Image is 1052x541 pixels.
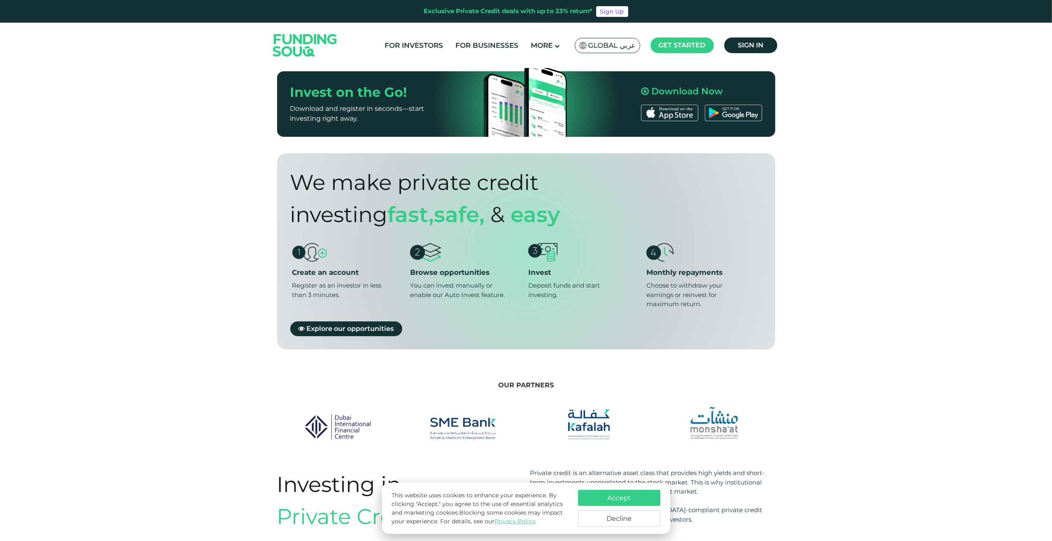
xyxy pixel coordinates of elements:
[689,407,740,440] img: Partners Images
[578,510,660,527] button: Decline
[477,51,576,150] img: Mobile App
[596,6,628,17] a: Sign Up
[265,24,345,66] img: Logo
[646,281,743,309] div: Choose to withdraw your earnings or reinvest for maximum return.
[646,268,760,277] div: Monthly repayments
[307,324,394,332] span: Explore our opportunities
[491,201,505,227] span: &
[530,468,775,497] div: Private credit is an alternative asset class that provides high yields and short-term investments...
[498,381,554,389] span: Our Partners
[651,86,723,97] span: Download Now
[290,104,453,124] p: Download and register in seconds—start investing right away.
[305,415,371,440] img: Partners Images
[531,41,553,49] span: More
[290,84,407,100] span: Invest on the Go!
[528,243,557,262] img: invest-money
[434,201,485,227] span: safe,
[528,268,641,277] div: Invest
[568,410,610,440] img: Partners Images
[292,243,327,262] img: create-account
[383,39,445,52] a: For Investors
[705,105,762,121] img: Google Play
[578,490,660,506] button: Accept
[290,321,402,336] a: Explore our opportunities
[724,37,777,53] a: Sign in
[277,468,522,501] div: Investing in
[430,418,496,440] img: Partners Images
[410,243,441,262] img: browse-opportunities
[410,281,506,300] div: You can invest manually or enable our Auto Invest feature.
[292,268,406,277] div: Create an account
[410,268,523,277] div: Browse opportunities
[424,7,593,16] div: Exclusive Private Credit deals with up to 23% return*
[290,166,715,231] div: We make private credit investing
[453,39,520,52] a: For Businesses
[392,509,563,525] span: Blocking some cookies may impact your experience.
[528,281,625,300] div: Deposit funds and start investing.
[659,41,706,49] span: Get started
[641,105,698,121] img: App Store
[588,41,636,50] span: Global عربي
[277,501,522,533] div: Private Credit
[738,41,763,49] span: Sign in
[579,42,587,49] img: SA Flag
[646,243,673,262] img: monthly-repayments
[511,201,560,227] span: Easy
[388,201,434,227] span: Fast,
[292,281,389,300] div: Register as an investor in less than 3 minutes.
[440,518,536,525] span: For details, see our .
[392,491,569,526] p: This website uses cookies to enhance your experience. By clicking "Accept," you agree to the use ...
[495,518,535,525] a: Privacy Policy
